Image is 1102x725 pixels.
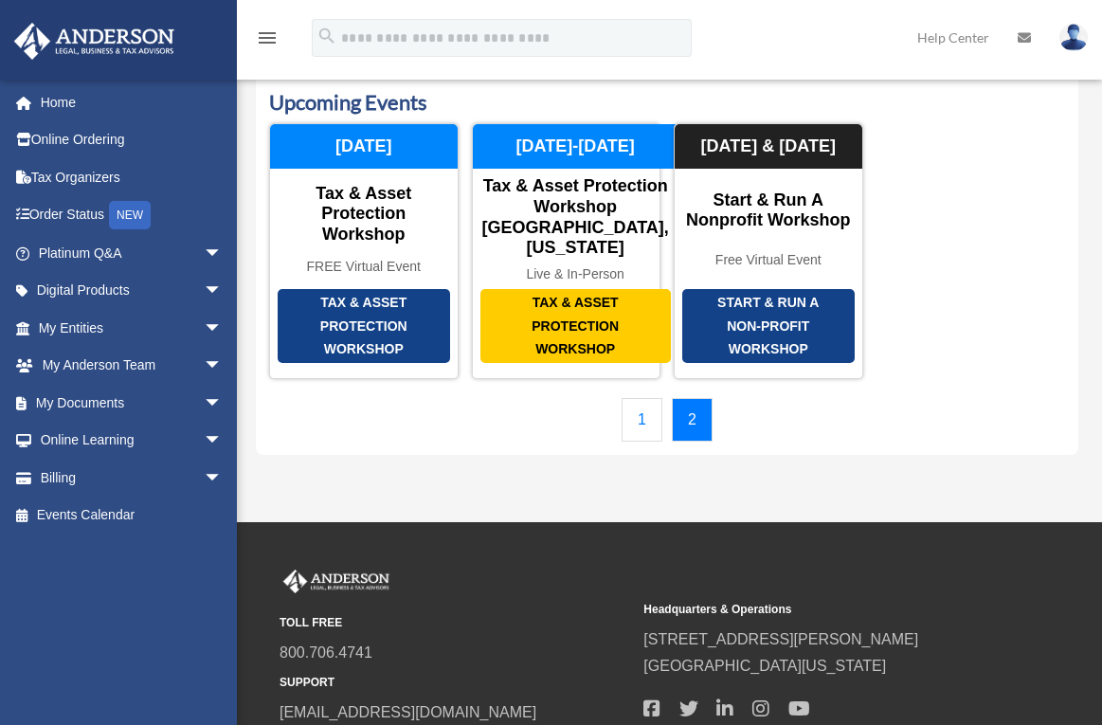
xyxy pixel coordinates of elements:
div: Live & In-Person [473,266,678,282]
a: Online Ordering [13,121,251,159]
a: 2 [672,398,713,442]
a: [EMAIL_ADDRESS][DOMAIN_NAME] [280,704,536,720]
a: Events Calendar [13,497,242,535]
a: Platinum Q&Aarrow_drop_down [13,234,251,272]
div: Start & Run a Non-Profit Workshop [682,289,855,363]
span: arrow_drop_down [204,459,242,498]
span: arrow_drop_down [204,272,242,311]
a: Billingarrow_drop_down [13,459,251,497]
a: Digital Productsarrow_drop_down [13,272,251,310]
a: My Entitiesarrow_drop_down [13,309,251,347]
a: My Anderson Teamarrow_drop_down [13,347,251,385]
a: [STREET_ADDRESS][PERSON_NAME] [643,631,918,647]
img: Anderson Advisors Platinum Portal [280,570,393,594]
small: Headquarters & Operations [643,600,994,620]
span: arrow_drop_down [204,347,242,386]
a: Tax & Asset Protection Workshop Tax & Asset Protection Workshop [GEOGRAPHIC_DATA], [US_STATE] Liv... [472,123,661,379]
small: TOLL FREE [280,613,630,633]
a: 800.706.4741 [280,644,372,661]
a: Start & Run a Non-Profit Workshop Start & Run a Nonprofit Workshop Free Virtual Event [DATE] & [D... [674,123,863,379]
div: FREE Virtual Event [270,259,458,275]
span: arrow_drop_down [204,234,242,273]
div: Tax & Asset Protection Workshop [480,289,671,363]
a: Tax Organizers [13,158,251,196]
div: Start & Run a Nonprofit Workshop [675,190,862,231]
div: Free Virtual Event [675,252,862,268]
a: Online Learningarrow_drop_down [13,422,251,460]
a: Order StatusNEW [13,196,251,235]
div: Tax & Asset Protection Workshop [270,184,458,245]
div: [DATE] [270,124,458,170]
div: [DATE]-[DATE] [473,124,678,170]
a: 1 [622,398,662,442]
i: menu [256,27,279,49]
a: Home [13,83,251,121]
a: Tax & Asset Protection Workshop Tax & Asset Protection Workshop FREE Virtual Event [DATE] [269,123,459,379]
div: Tax & Asset Protection Workshop [GEOGRAPHIC_DATA], [US_STATE] [473,176,678,258]
i: search [316,26,337,46]
a: menu [256,33,279,49]
small: SUPPORT [280,673,630,693]
img: Anderson Advisors Platinum Portal [9,23,180,60]
span: arrow_drop_down [204,422,242,461]
div: [DATE] & [DATE] [675,124,862,170]
div: Tax & Asset Protection Workshop [278,289,450,363]
a: My Documentsarrow_drop_down [13,384,251,422]
div: NEW [109,201,151,229]
span: arrow_drop_down [204,384,242,423]
span: arrow_drop_down [204,309,242,348]
a: [GEOGRAPHIC_DATA][US_STATE] [643,658,886,674]
img: User Pic [1059,24,1088,51]
h3: Upcoming Events [269,88,1065,118]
